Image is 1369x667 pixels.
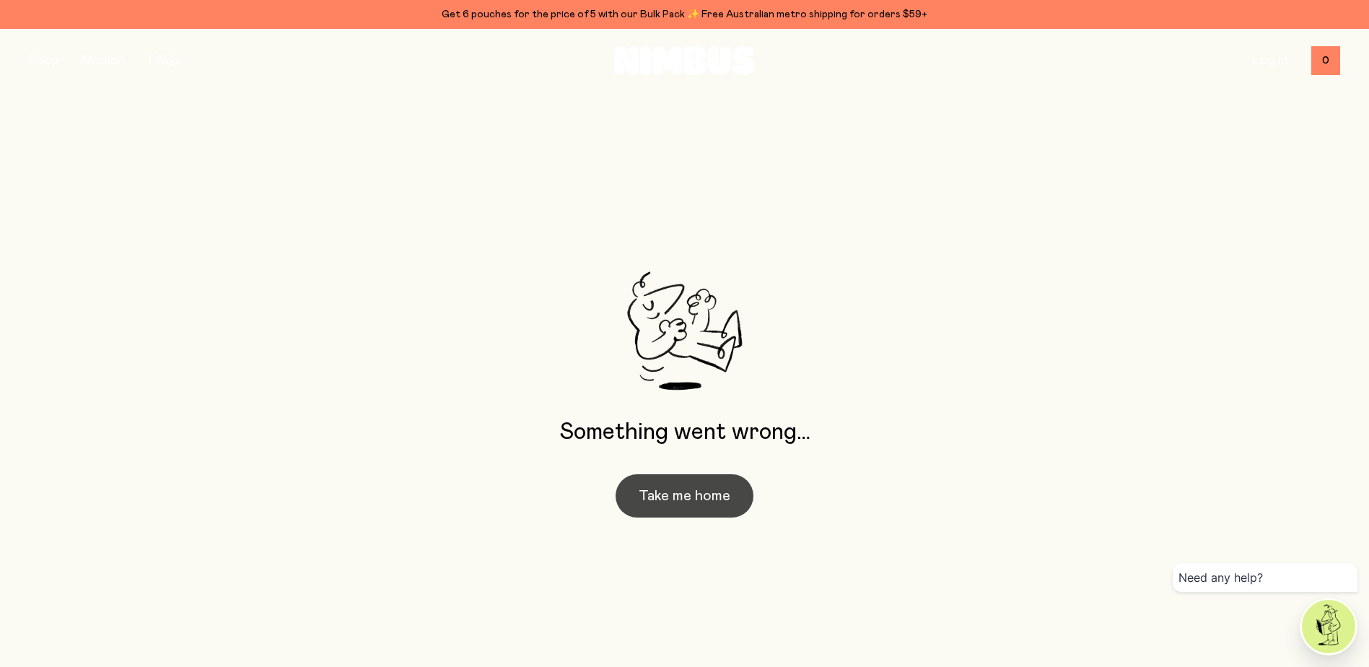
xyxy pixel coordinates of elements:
[1252,54,1288,67] a: Log In
[82,54,125,67] a: Mission
[616,474,753,518] button: Take me home
[1311,46,1340,75] button: 0
[29,6,1340,23] div: Get 6 pouches for the price of 5 with our Bulk Pack ✨ Free Australian metro shipping for orders $59+
[1302,600,1355,653] img: agent
[148,54,180,67] a: FAQs
[559,419,810,445] p: Something went wrong…
[1173,563,1357,592] div: Need any help?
